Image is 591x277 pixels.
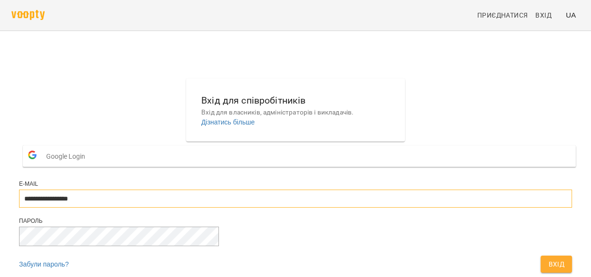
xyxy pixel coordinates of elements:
[532,7,562,24] a: Вхід
[473,7,532,24] a: Приєднатися
[201,118,255,126] a: Дізнатись більше
[19,217,572,225] div: Пароль
[11,10,45,20] img: voopty.png
[201,93,390,108] h6: Вхід для співробітників
[19,180,572,188] div: E-mail
[541,256,572,273] button: Вхід
[201,108,390,117] p: Вхід для власників, адміністраторів і викладачів.
[535,10,552,21] span: Вхід
[548,258,564,270] span: Вхід
[562,6,580,24] button: UA
[477,10,528,21] span: Приєднатися
[19,260,69,268] a: Забули пароль?
[46,147,90,166] span: Google Login
[194,86,397,134] button: Вхід для співробітниківВхід для власників, адміністраторів і викладачів.Дізнатись більше
[23,145,576,167] button: Google Login
[566,10,576,20] span: UA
